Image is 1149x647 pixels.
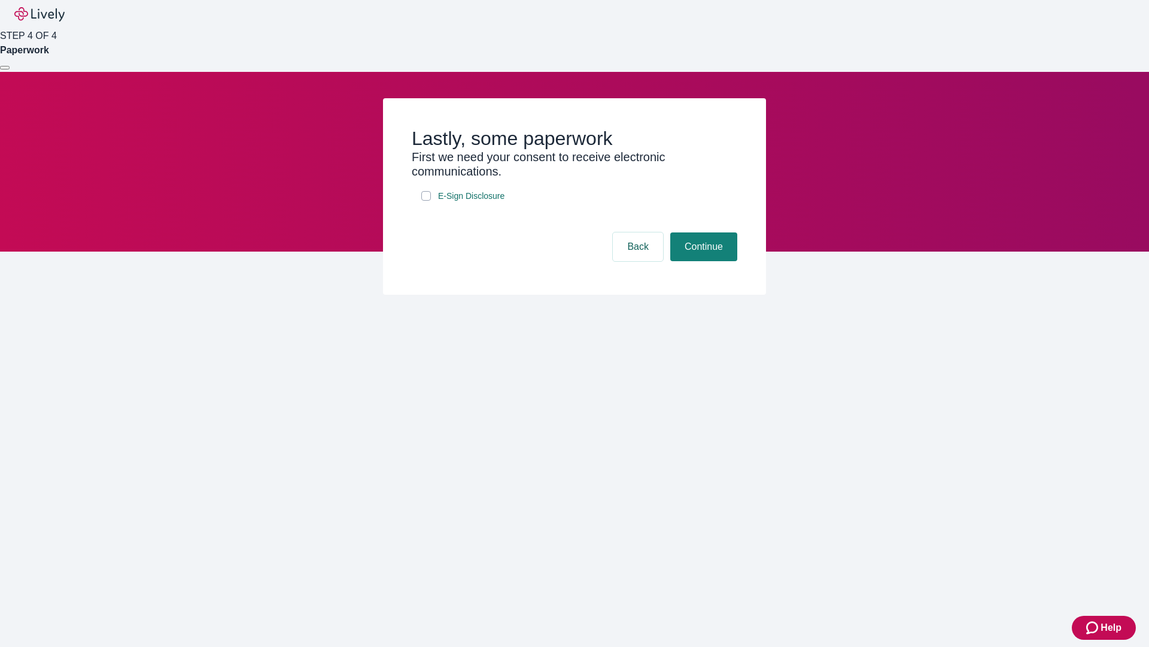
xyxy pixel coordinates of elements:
button: Continue [670,232,737,261]
img: Lively [14,7,65,22]
svg: Zendesk support icon [1086,621,1101,635]
a: e-sign disclosure document [436,189,507,204]
button: Back [613,232,663,261]
h3: First we need your consent to receive electronic communications. [412,150,737,179]
button: Zendesk support iconHelp [1072,616,1136,640]
span: Help [1101,621,1121,635]
h2: Lastly, some paperwork [412,127,737,150]
span: E-Sign Disclosure [438,190,504,202]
